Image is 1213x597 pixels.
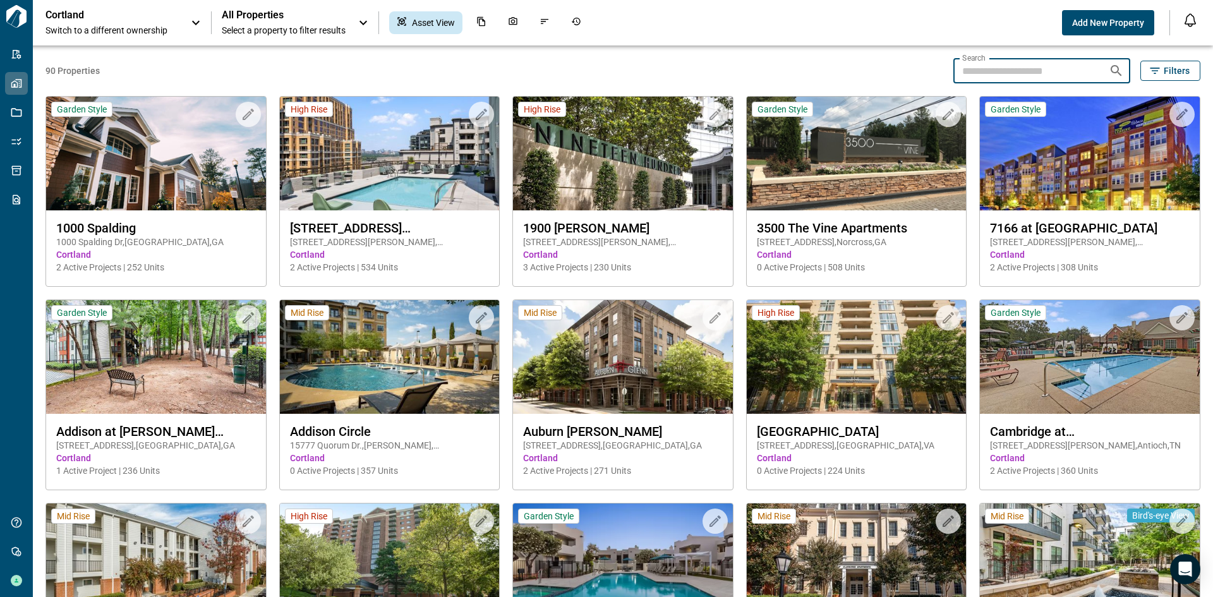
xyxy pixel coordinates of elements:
button: Search properties [1104,58,1129,83]
img: property-asset [513,97,733,210]
span: High Rise [291,104,327,115]
span: 3 Active Projects | 230 Units [523,261,723,274]
span: Cortland [757,248,957,261]
span: 1000 Spalding Dr , [GEOGRAPHIC_DATA] , GA [56,236,256,248]
span: Cortland [523,452,723,464]
span: Garden Style [991,307,1041,318]
div: Open Intercom Messenger [1170,554,1200,584]
span: [GEOGRAPHIC_DATA] [757,424,957,439]
div: Documents [469,11,494,34]
div: Job History [564,11,589,34]
span: Mid Rise [757,510,790,522]
span: 15777 Quorum Dr. , [PERSON_NAME] , [GEOGRAPHIC_DATA] [290,439,490,452]
span: [STREET_ADDRESS] , [GEOGRAPHIC_DATA] , GA [523,439,723,452]
span: 3500 The Vine Apartments [757,220,957,236]
span: High Rise [524,104,560,115]
span: Garden Style [991,104,1041,115]
img: property-asset [46,300,266,414]
span: [STREET_ADDRESS][PERSON_NAME] , [GEOGRAPHIC_DATA] , VA [290,236,490,248]
span: [STREET_ADDRESS] , [GEOGRAPHIC_DATA] , GA [56,439,256,452]
span: 1900 [PERSON_NAME] [523,220,723,236]
img: property-asset [46,97,266,210]
span: Cortland [290,248,490,261]
span: All Properties [222,9,346,21]
span: Cortland [56,452,256,464]
img: property-asset [280,300,500,414]
span: 0 Active Projects | 508 Units [757,261,957,274]
div: Photos [500,11,526,34]
span: Mid Rise [524,307,557,318]
button: Filters [1140,61,1200,81]
span: Cortland [757,452,957,464]
span: Filters [1164,64,1190,77]
span: 7166 at [GEOGRAPHIC_DATA] [990,220,1190,236]
p: Cortland [45,9,159,21]
span: 0 Active Projects | 224 Units [757,464,957,477]
span: 2 Active Projects | 252 Units [56,261,256,274]
span: Auburn [PERSON_NAME] [523,424,723,439]
span: Cambridge at [GEOGRAPHIC_DATA] [990,424,1190,439]
div: Issues & Info [532,11,557,34]
span: [STREET_ADDRESS][PERSON_NAME] , [GEOGRAPHIC_DATA] , CO [990,236,1190,248]
img: property-asset [980,97,1200,210]
span: Switch to a different ownership [45,24,178,37]
span: Addison at [PERSON_NAME][GEOGRAPHIC_DATA] [56,424,256,439]
span: [STREET_ADDRESS][PERSON_NAME] [290,220,490,236]
span: Add New Property [1072,16,1144,29]
span: Garden Style [57,104,107,115]
span: Cortland [523,248,723,261]
span: Cortland [56,248,256,261]
img: property-asset [747,300,967,414]
span: 90 Properties [45,64,948,77]
span: Select a property to filter results [222,24,346,37]
span: Addison Circle [290,424,490,439]
span: 1000 Spalding [56,220,256,236]
span: Garden Style [57,307,107,318]
span: [STREET_ADDRESS][PERSON_NAME] , Antioch , TN [990,439,1190,452]
span: Garden Style [757,104,807,115]
span: High Rise [757,307,794,318]
span: Cortland [990,248,1190,261]
span: 2 Active Projects | 360 Units [990,464,1190,477]
span: High Rise [291,510,327,522]
span: Bird's-eye View [1132,510,1190,521]
span: 2 Active Projects | 308 Units [990,261,1190,274]
span: [STREET_ADDRESS] , [GEOGRAPHIC_DATA] , VA [757,439,957,452]
img: property-asset [513,300,733,414]
img: property-asset [280,97,500,210]
span: Asset View [412,16,455,29]
button: Add New Property [1062,10,1154,35]
span: Mid Rise [291,307,323,318]
span: 2 Active Projects | 271 Units [523,464,723,477]
img: property-asset [980,300,1200,414]
label: Search [962,52,986,63]
img: property-asset [747,97,967,210]
span: [STREET_ADDRESS][PERSON_NAME] , [GEOGRAPHIC_DATA] , [GEOGRAPHIC_DATA] [523,236,723,248]
div: Asset View [389,11,462,34]
span: Mid Rise [991,510,1023,522]
span: Garden Style [524,510,574,522]
span: 0 Active Projects | 357 Units [290,464,490,477]
span: [STREET_ADDRESS] , Norcross , GA [757,236,957,248]
span: Mid Rise [57,510,90,522]
span: 1 Active Project | 236 Units [56,464,256,477]
span: Cortland [990,452,1190,464]
span: 2 Active Projects | 534 Units [290,261,490,274]
span: Cortland [290,452,490,464]
button: Open notification feed [1180,10,1200,30]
